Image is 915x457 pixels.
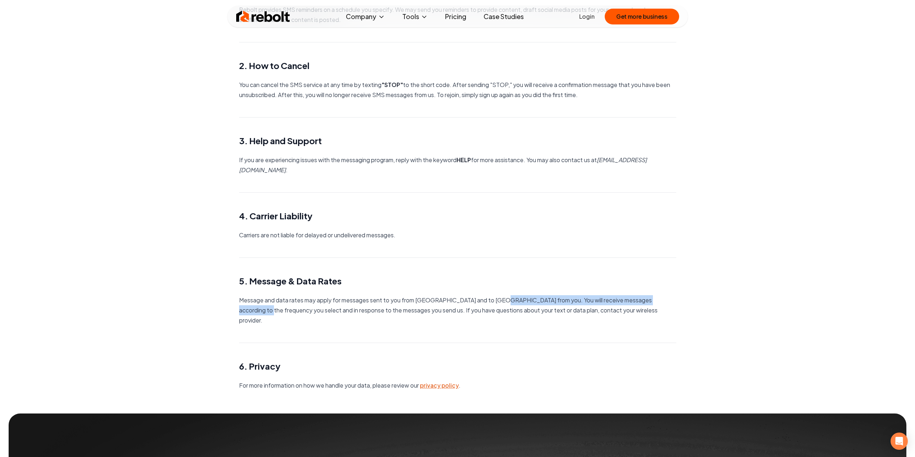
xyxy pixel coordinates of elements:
a: privacy policy [420,381,459,389]
strong: HELP [457,156,471,164]
p: Carriers are not liable for delayed or undelivered messages. [239,230,676,240]
a: Case Studies [478,9,530,24]
h2: 5. Message & Data Rates [239,275,676,287]
p: Rebolt provides SMS reminders on a schedule you specify. We may send you reminders to provide con... [239,5,676,25]
p: You can cancel the SMS service at any time by texting to the short code. After sending "STOP," yo... [239,80,676,100]
button: Get more business [605,9,679,24]
h2: 4. Carrier Liability [239,210,676,221]
p: For more information on how we handle your data, please review our . [239,380,676,390]
h2: 2. How to Cancel [239,60,676,71]
em: [EMAIL_ADDRESS][DOMAIN_NAME] [239,156,647,174]
h2: 3. Help and Support [239,135,676,146]
img: Rebolt Logo [236,9,290,24]
p: Message and data rates may apply for messages sent to you from [GEOGRAPHIC_DATA] and to [GEOGRAPH... [239,295,676,325]
a: Pricing [439,9,472,24]
button: Tools [397,9,434,24]
button: Company [340,9,391,24]
p: If you are experiencing issues with the messaging program, reply with the keyword for more assist... [239,155,676,175]
h2: 6. Privacy [239,360,676,372]
a: Login [579,12,595,21]
div: Open Intercom Messenger [891,433,908,450]
strong: "STOP" [381,81,403,88]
